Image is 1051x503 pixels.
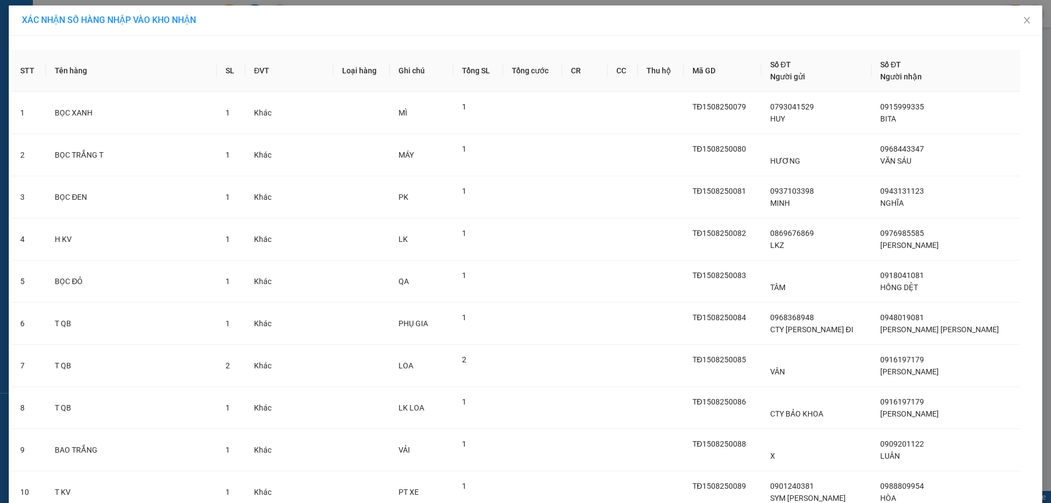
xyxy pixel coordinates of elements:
[880,271,924,280] span: 0918041081
[46,176,216,218] td: BỌC ĐEN
[226,108,230,117] span: 1
[770,494,846,502] span: SYM [PERSON_NAME]
[226,361,230,370] span: 2
[46,218,216,261] td: H KV
[880,144,924,153] span: 0968443347
[22,15,196,25] span: XÁC NHẬN SỐ HÀNG NHẬP VÀO KHO NHẬN
[770,409,823,418] span: CTY BẢO KHOA
[399,108,407,117] span: MÌ
[462,102,466,111] span: 1
[11,345,46,387] td: 7
[770,72,805,81] span: Người gửi
[399,319,428,328] span: PHỤ GIA
[46,50,216,92] th: Tên hàng
[770,229,814,238] span: 0869676869
[880,199,904,207] span: NGHĨA
[11,176,46,218] td: 3
[462,355,466,364] span: 2
[226,193,230,201] span: 1
[462,397,466,406] span: 1
[462,144,466,153] span: 1
[880,452,900,460] span: LUÂN
[46,92,216,134] td: BỌC XANH
[770,325,853,334] span: CTY [PERSON_NAME] ĐI
[692,355,746,364] span: TĐ1508250085
[462,313,466,322] span: 1
[692,187,746,195] span: TĐ1508250081
[880,72,922,81] span: Người nhận
[880,313,924,322] span: 0948019081
[462,187,466,195] span: 1
[245,303,333,345] td: Khác
[245,387,333,429] td: Khác
[684,50,761,92] th: Mã GD
[880,325,999,334] span: [PERSON_NAME] [PERSON_NAME]
[46,429,216,471] td: BAO TRẮNG
[390,50,453,92] th: Ghi chú
[692,482,746,490] span: TĐ1508250089
[770,482,814,490] span: 0901240381
[638,50,684,92] th: Thu hộ
[11,261,46,303] td: 5
[462,440,466,448] span: 1
[399,151,414,159] span: MÁY
[226,151,230,159] span: 1
[692,229,746,238] span: TĐ1508250082
[399,361,413,370] span: LOA
[692,144,746,153] span: TĐ1508250080
[770,60,791,69] span: Số ĐT
[462,482,466,490] span: 1
[11,429,46,471] td: 9
[692,440,746,448] span: TĐ1508250088
[333,50,390,92] th: Loại hàng
[245,176,333,218] td: Khác
[770,102,814,111] span: 0793041529
[399,277,409,286] span: QA
[880,440,924,448] span: 0909201122
[11,387,46,429] td: 8
[245,50,333,92] th: ĐVT
[217,50,245,92] th: SL
[880,114,896,123] span: BITA
[226,488,230,496] span: 1
[11,218,46,261] td: 4
[11,303,46,345] td: 6
[880,187,924,195] span: 0943131123
[770,241,784,250] span: LKZ
[46,387,216,429] td: T QB
[770,187,814,195] span: 0937103398
[399,446,410,454] span: VẢI
[11,134,46,176] td: 2
[1012,5,1042,36] button: Close
[770,367,785,376] span: VÂN
[880,241,939,250] span: [PERSON_NAME]
[245,218,333,261] td: Khác
[503,50,562,92] th: Tổng cước
[562,50,608,92] th: CR
[880,157,911,165] span: VĂN SÁU
[692,102,746,111] span: TĐ1508250079
[453,50,503,92] th: Tổng SL
[46,261,216,303] td: BỌC ĐỎ
[770,157,800,165] span: HƯƠNG
[880,355,924,364] span: 0916197179
[880,397,924,406] span: 0916197179
[462,229,466,238] span: 1
[226,403,230,412] span: 1
[770,452,775,460] span: X
[770,313,814,322] span: 0968368948
[1023,16,1031,25] span: close
[880,482,924,490] span: 0988809954
[46,345,216,387] td: T QB
[245,134,333,176] td: Khác
[770,283,786,292] span: TÂM
[880,229,924,238] span: 0976985585
[880,283,918,292] span: HỒNG DỆT
[399,403,424,412] span: LK LOA
[770,114,785,123] span: HUY
[245,429,333,471] td: Khác
[226,277,230,286] span: 1
[399,488,419,496] span: PT XE
[692,397,746,406] span: TĐ1508250086
[226,235,230,244] span: 1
